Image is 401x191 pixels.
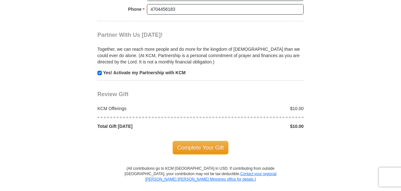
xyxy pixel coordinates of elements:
strong: Phone [128,5,142,14]
div: Total Gift [DATE] [94,123,201,129]
p: Together, we can reach more people and do more for the kingdom of [DEMOGRAPHIC_DATA] than we coul... [97,46,304,65]
div: $10.00 [201,105,307,112]
strong: Yes! Activate my Partnership with KCM [103,70,186,75]
span: Partner With Us [DATE]! [97,32,163,38]
span: Review Gift [97,91,128,97]
div: $10.00 [201,123,307,129]
a: Contact your regional [PERSON_NAME] [PERSON_NAME] Ministries office for details. [145,172,276,181]
div: KCM Offerings [94,105,201,112]
span: Complete Your Gift [173,141,229,154]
